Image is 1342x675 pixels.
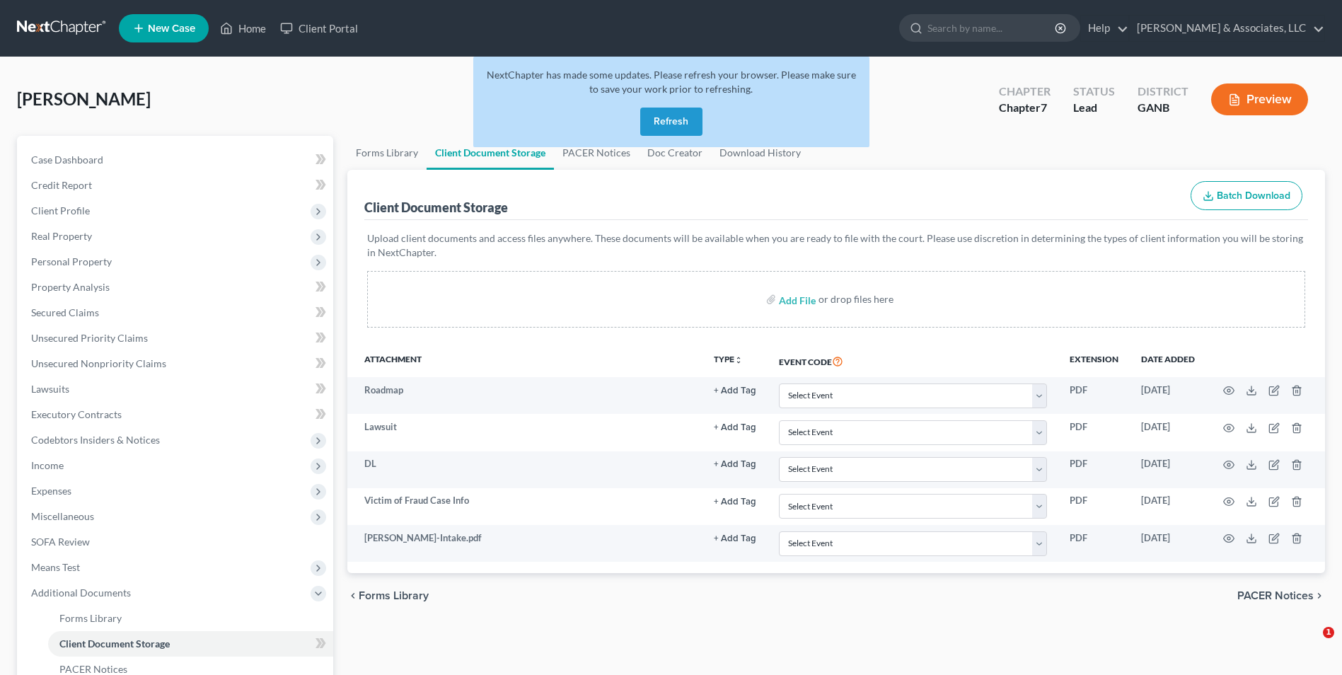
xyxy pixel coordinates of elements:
span: Expenses [31,485,71,497]
div: GANB [1138,100,1188,116]
td: [PERSON_NAME]-Intake.pdf [347,525,702,562]
span: SOFA Review [31,536,90,548]
div: District [1138,83,1188,100]
td: Roadmap [347,377,702,414]
th: Date added [1130,345,1206,377]
button: Refresh [640,108,702,136]
span: Case Dashboard [31,154,103,166]
span: Forms Library [359,590,429,601]
span: Client Profile [31,204,90,217]
a: + Add Tag [714,531,756,545]
span: [PERSON_NAME] [17,88,151,109]
a: Executory Contracts [20,402,333,427]
i: unfold_more [734,356,743,364]
td: [DATE] [1130,377,1206,414]
a: Unsecured Nonpriority Claims [20,351,333,376]
span: Forms Library [59,612,122,624]
span: Real Property [31,230,92,242]
span: Miscellaneous [31,510,94,522]
span: Executory Contracts [31,408,122,420]
span: Income [31,459,64,471]
td: Victim of Fraud Case Info [347,488,702,525]
i: chevron_left [347,590,359,601]
input: Search by name... [927,15,1057,41]
td: PDF [1058,414,1130,451]
a: Client Document Storage [427,136,554,170]
span: 7 [1041,100,1047,114]
button: PACER Notices chevron_right [1237,590,1325,601]
span: Client Document Storage [59,637,170,650]
button: + Add Tag [714,534,756,543]
a: Unsecured Priority Claims [20,325,333,351]
p: Upload client documents and access files anywhere. These documents will be available when you are... [367,231,1305,260]
button: Batch Download [1191,181,1302,211]
div: Lead [1073,100,1115,116]
button: + Add Tag [714,497,756,507]
a: + Add Tag [714,494,756,507]
div: Client Document Storage [364,199,508,216]
a: SOFA Review [20,529,333,555]
a: + Add Tag [714,457,756,471]
span: PACER Notices [1237,590,1314,601]
button: + Add Tag [714,423,756,432]
a: Property Analysis [20,275,333,300]
span: NextChapter has made some updates. Please refresh your browser. Please make sure to save your wor... [487,69,856,95]
td: [DATE] [1130,488,1206,525]
span: New Case [148,23,195,34]
iframe: Intercom live chat [1294,627,1328,661]
a: Forms Library [347,136,427,170]
td: PDF [1058,377,1130,414]
div: or drop files here [818,292,893,306]
a: Secured Claims [20,300,333,325]
a: Client Document Storage [48,631,333,657]
span: Batch Download [1217,190,1290,202]
td: Lawsuit [347,414,702,451]
span: Credit Report [31,179,92,191]
a: Credit Report [20,173,333,198]
span: Additional Documents [31,587,131,599]
a: + Add Tag [714,420,756,434]
span: PACER Notices [59,663,127,675]
span: Codebtors Insiders & Notices [31,434,160,446]
th: Extension [1058,345,1130,377]
th: Attachment [347,345,702,377]
button: + Add Tag [714,460,756,469]
a: Home [213,16,273,41]
a: Help [1081,16,1128,41]
div: Chapter [999,83,1051,100]
td: [DATE] [1130,525,1206,562]
span: 1 [1323,627,1334,638]
span: Means Test [31,561,80,573]
span: Secured Claims [31,306,99,318]
td: PDF [1058,451,1130,488]
span: Unsecured Priority Claims [31,332,148,344]
td: [DATE] [1130,451,1206,488]
div: Status [1073,83,1115,100]
a: Client Portal [273,16,365,41]
a: [PERSON_NAME] & Associates, LLC [1130,16,1324,41]
button: chevron_left Forms Library [347,590,429,601]
div: Chapter [999,100,1051,116]
td: PDF [1058,488,1130,525]
span: Personal Property [31,255,112,267]
a: + Add Tag [714,383,756,397]
span: Property Analysis [31,281,110,293]
i: chevron_right [1314,590,1325,601]
td: [DATE] [1130,414,1206,451]
a: Lawsuits [20,376,333,402]
th: Event Code [768,345,1058,377]
span: Lawsuits [31,383,69,395]
button: + Add Tag [714,386,756,396]
td: PDF [1058,525,1130,562]
a: Case Dashboard [20,147,333,173]
td: DL [347,451,702,488]
a: Forms Library [48,606,333,631]
span: Unsecured Nonpriority Claims [31,357,166,369]
button: TYPEunfold_more [714,355,743,364]
button: Preview [1211,83,1308,115]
